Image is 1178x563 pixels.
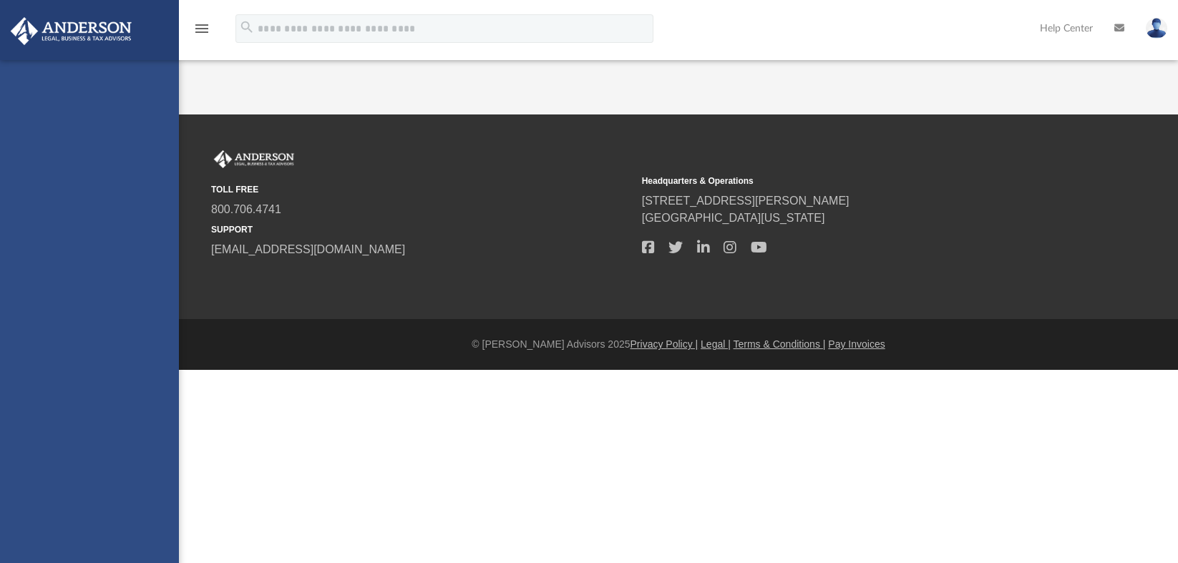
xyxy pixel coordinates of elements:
a: [STREET_ADDRESS][PERSON_NAME] [642,195,850,207]
i: search [239,19,255,35]
a: Terms & Conditions | [734,338,826,350]
a: Pay Invoices [828,338,885,350]
img: Anderson Advisors Platinum Portal [211,150,297,169]
i: menu [193,20,210,37]
img: User Pic [1146,18,1167,39]
small: TOLL FREE [211,183,632,196]
a: 800.706.4741 [211,203,281,215]
img: Anderson Advisors Platinum Portal [6,17,136,45]
a: Legal | [701,338,731,350]
div: © [PERSON_NAME] Advisors 2025 [179,337,1178,352]
a: Privacy Policy | [631,338,698,350]
a: [GEOGRAPHIC_DATA][US_STATE] [642,212,825,224]
small: Headquarters & Operations [642,175,1063,187]
a: [EMAIL_ADDRESS][DOMAIN_NAME] [211,243,405,255]
small: SUPPORT [211,223,632,236]
a: menu [193,27,210,37]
